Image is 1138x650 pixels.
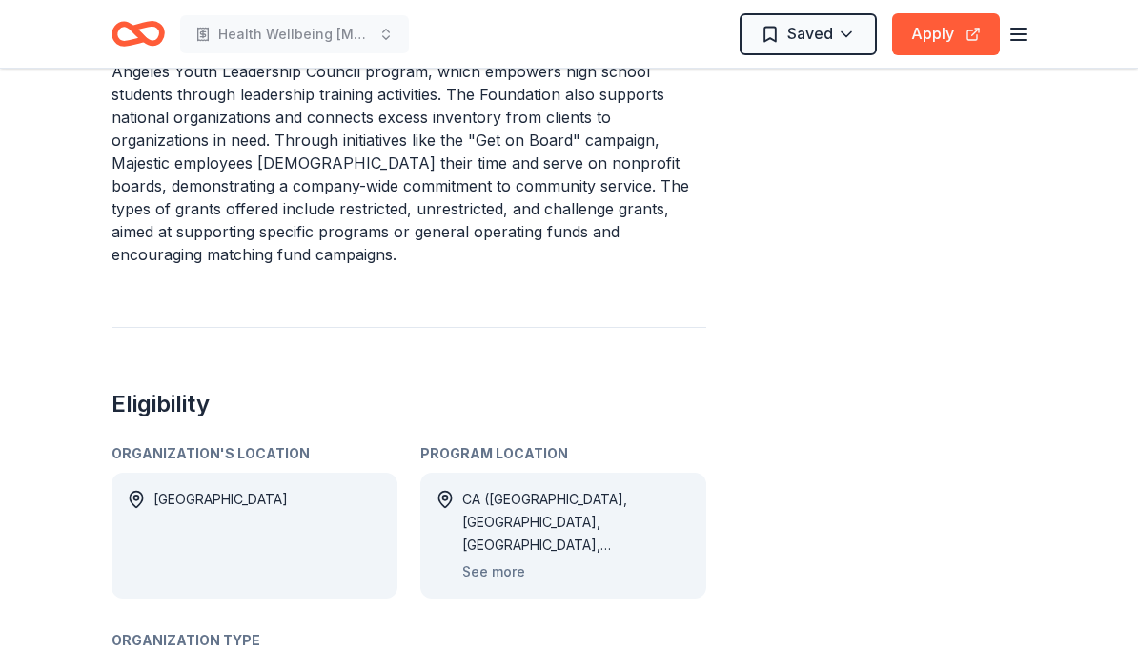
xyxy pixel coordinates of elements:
[787,21,833,46] span: Saved
[892,13,1000,55] button: Apply
[462,560,525,583] button: See more
[420,442,706,465] div: Program Location
[218,23,371,46] span: Health Wellbeing [MEDICAL_DATA]
[112,442,397,465] div: Organization's Location
[462,488,691,557] div: CA ([GEOGRAPHIC_DATA], [GEOGRAPHIC_DATA], [GEOGRAPHIC_DATA], [GEOGRAPHIC_DATA], [GEOGRAPHIC_DATA]...
[112,11,165,56] a: Home
[112,389,706,419] h2: Eligibility
[153,488,288,583] div: [GEOGRAPHIC_DATA]
[740,13,877,55] button: Saved
[180,15,409,53] button: Health Wellbeing [MEDICAL_DATA]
